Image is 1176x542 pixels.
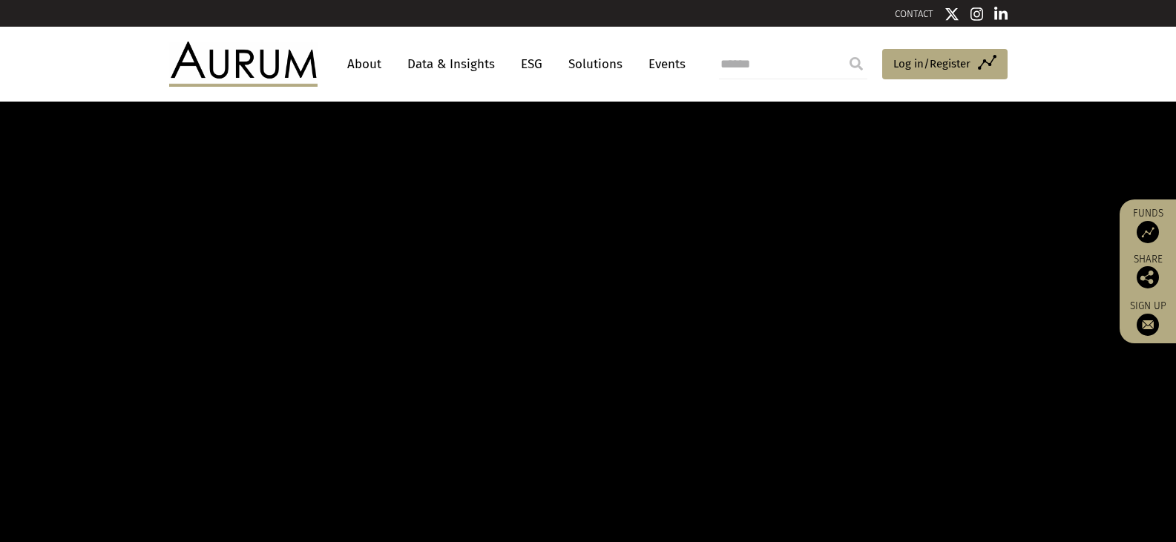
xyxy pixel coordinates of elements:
img: Twitter icon [945,7,959,22]
img: Linkedin icon [994,7,1008,22]
a: About [340,50,389,78]
span: Log in/Register [893,55,970,73]
img: Aurum [169,42,318,86]
div: Share [1127,254,1169,288]
a: Events [641,50,686,78]
a: Funds [1127,207,1169,243]
a: Log in/Register [882,49,1008,80]
input: Submit [841,49,871,79]
img: Instagram icon [970,7,984,22]
a: CONTACT [895,8,933,19]
a: Solutions [561,50,630,78]
img: Access Funds [1137,221,1159,243]
img: Share this post [1137,266,1159,288]
a: ESG [513,50,550,78]
a: Sign up [1127,300,1169,336]
img: Sign up to our newsletter [1137,314,1159,336]
a: Data & Insights [400,50,502,78]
